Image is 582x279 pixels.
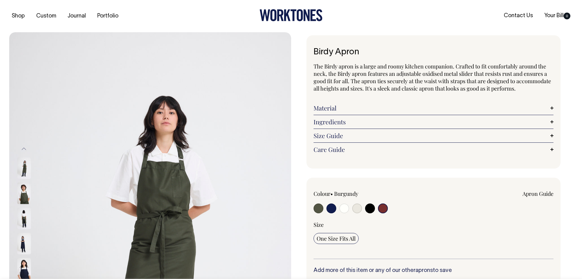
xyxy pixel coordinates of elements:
[314,48,554,57] h1: Birdy Apron
[314,104,554,112] a: Material
[9,11,27,21] a: Shop
[17,208,31,229] img: olive
[19,142,29,156] button: Previous
[522,190,553,197] a: Apron Guide
[542,11,573,21] a: Your Bill0
[314,146,554,153] a: Care Guide
[65,11,88,21] a: Journal
[314,268,554,274] h6: Add more of this item or any of our other to save
[314,118,554,126] a: Ingredients
[17,157,31,179] img: olive
[17,233,31,254] img: dark-navy
[314,221,554,228] div: Size
[95,11,121,21] a: Portfolio
[317,235,356,242] span: One Size Fits All
[314,190,410,197] div: Colour
[334,190,358,197] label: Burgundy
[314,63,551,92] span: The Birdy apron is a large and roomy kitchen companion. Crafted to fit comfortably around the nec...
[314,233,359,244] input: One Size Fits All
[415,268,433,273] a: aprons
[501,11,535,21] a: Contact Us
[564,13,570,19] span: 0
[17,183,31,204] img: olive
[330,190,333,197] span: •
[34,11,59,21] a: Custom
[314,132,554,139] a: Size Guide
